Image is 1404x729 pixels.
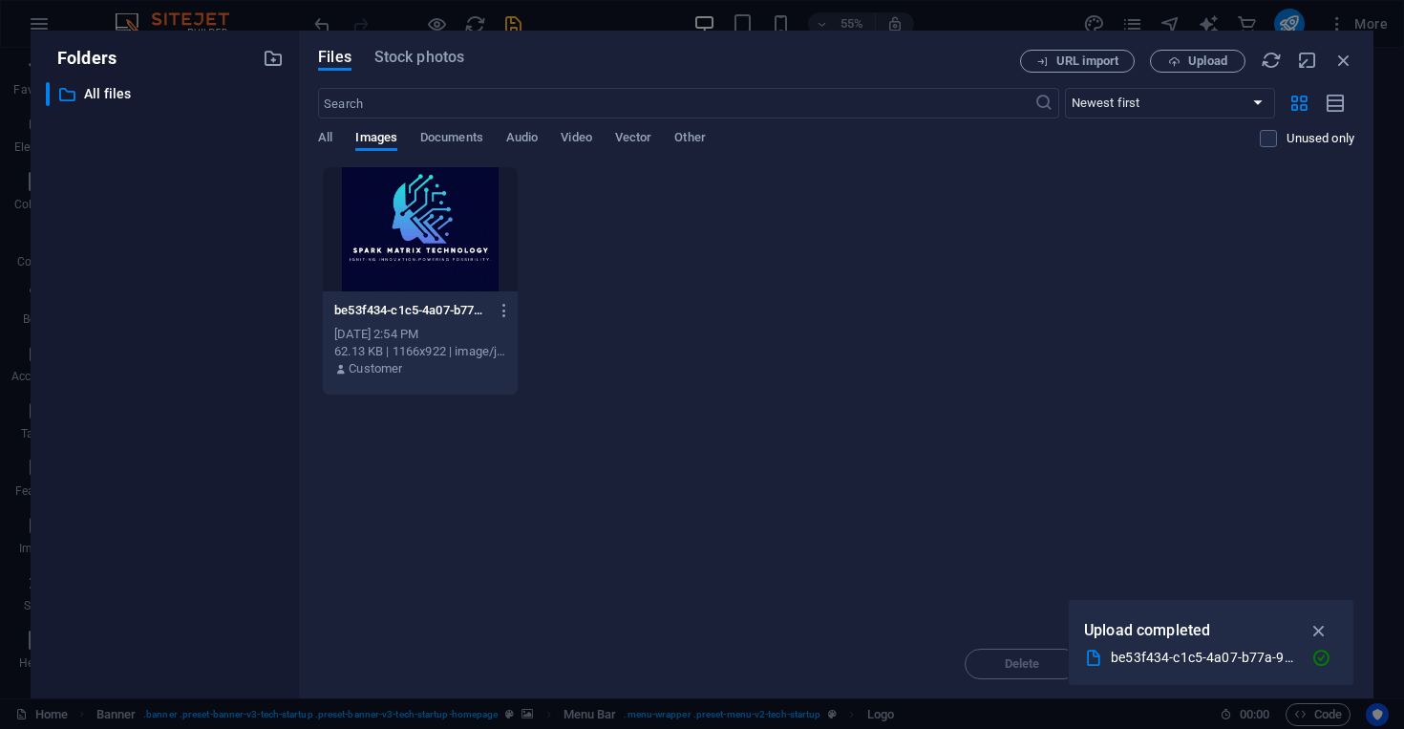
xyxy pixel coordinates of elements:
p: Folders [46,46,117,71]
span: Vector [615,126,652,153]
div: 62.13 KB | 1166x922 | image/jpeg [334,343,506,360]
span: Video [561,126,591,153]
button: Upload [1150,50,1245,73]
p: Customer [349,360,402,377]
div: [DATE] 2:54 PM [334,326,506,343]
div: ​ [46,82,50,106]
span: Files [318,46,351,69]
p: All files [84,83,248,105]
p: Displays only files that are not in use on the website. Files added during this session can still... [1287,130,1354,147]
input: Search [318,88,1033,118]
span: Documents [420,126,483,153]
span: Upload [1188,55,1227,67]
i: Reload [1261,50,1282,71]
span: All [318,126,332,153]
span: Audio [506,126,538,153]
p: Upload completed [1084,618,1210,643]
i: Close [1333,50,1354,71]
button: URL import [1020,50,1135,73]
i: Minimize [1297,50,1318,71]
span: Images [355,126,397,153]
div: be53f434-c1c5-4a07-b77a-9340eb4c902f.JPG [1111,647,1296,669]
span: Other [674,126,705,153]
span: Stock photos [374,46,464,69]
i: Create new folder [263,48,284,69]
p: be53f434-c1c5-4a07-b77a-9340eb4c902f-90uYroJue12ttJI35tR44Q.JPG [334,302,488,319]
span: URL import [1056,55,1118,67]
